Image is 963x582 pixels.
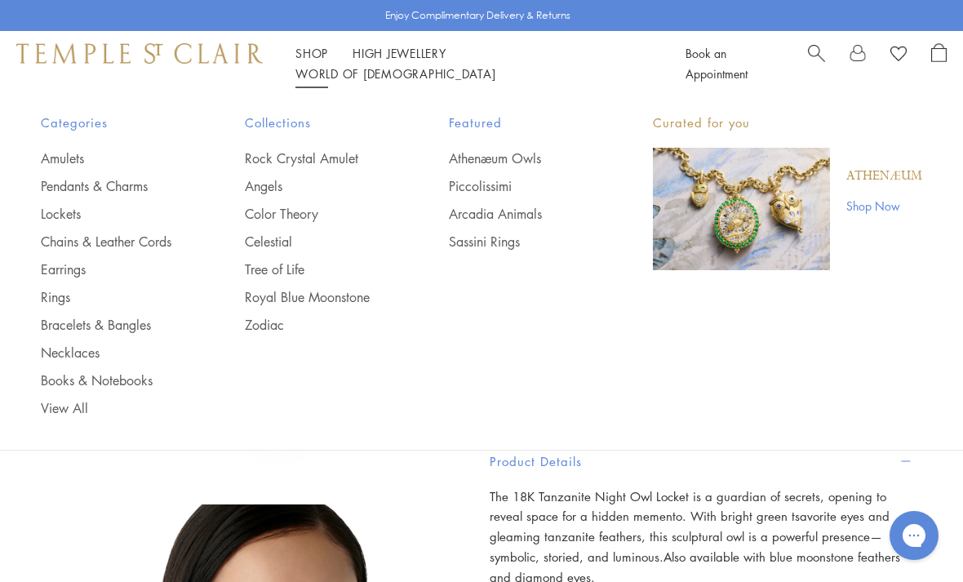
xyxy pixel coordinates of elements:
[245,233,384,251] a: Celestial
[808,43,825,84] a: Search
[353,45,446,61] a: High JewelleryHigh Jewellery
[846,167,922,185] a: Athenæum
[41,344,180,362] a: Necklaces
[245,288,384,306] a: Royal Blue Moonstone
[41,149,180,167] a: Amulets
[245,205,384,223] a: Color Theory
[41,260,180,278] a: Earrings
[449,149,588,167] a: Athenæum Owls
[245,177,384,195] a: Angels
[490,488,890,565] span: The 18K Tanzanite Night Owl Locket is a guardian of secrets, opening to reveal space for a hidden...
[245,113,384,133] span: Collections
[41,177,180,195] a: Pendants & Charms
[41,371,180,389] a: Books & Notebooks
[245,260,384,278] a: Tree of Life
[41,113,180,133] span: Categories
[41,205,180,223] a: Lockets
[245,316,384,334] a: Zodiac
[653,113,922,133] p: Curated for you
[295,45,328,61] a: ShopShop
[41,288,180,306] a: Rings
[385,7,570,24] p: Enjoy Complimentary Delivery & Returns
[16,43,263,63] img: Temple St. Clair
[490,443,914,480] button: Product Details
[41,399,180,417] a: View All
[881,505,947,566] iframe: Gorgias live chat messenger
[41,233,180,251] a: Chains & Leather Cords
[449,113,588,133] span: Featured
[41,316,180,334] a: Bracelets & Bangles
[449,205,588,223] a: Arcadia Animals
[295,43,649,84] nav: Main navigation
[890,43,907,68] a: View Wishlist
[449,233,588,251] a: Sassini Rings
[245,149,384,167] a: Rock Crystal Amulet
[931,43,947,84] a: Open Shopping Bag
[449,177,588,195] a: Piccolissimi
[846,197,922,215] a: Shop Now
[295,65,495,82] a: World of [DEMOGRAPHIC_DATA]World of [DEMOGRAPHIC_DATA]
[686,45,748,82] a: Book an Appointment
